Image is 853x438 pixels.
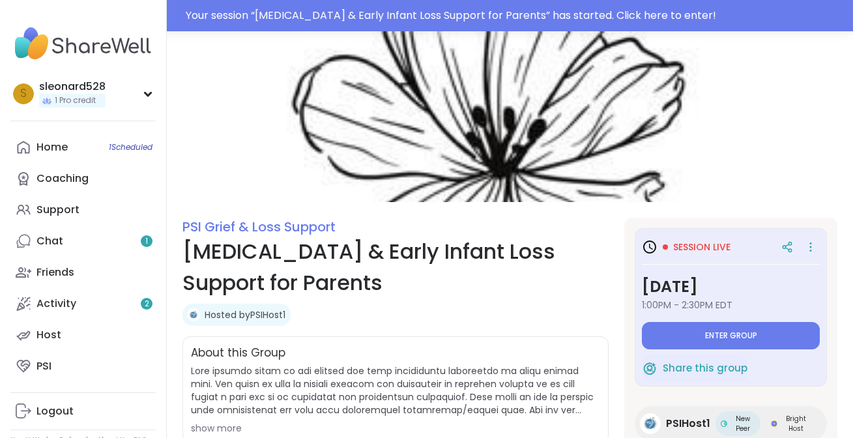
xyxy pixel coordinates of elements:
[167,31,853,202] img: Stillbirth & Early Infant Loss Support for Parents cover image
[205,308,285,321] a: Hosted byPSIHost1
[145,299,149,310] span: 2
[182,236,609,299] h1: [MEDICAL_DATA] & Early Infant Loss Support for Parents
[39,80,106,94] div: sleonard528
[780,414,811,433] span: Bright Host
[642,299,820,312] span: 1:00PM - 2:30PM EDT
[191,345,285,362] h2: About this Group
[55,95,96,106] span: 1 Pro credit
[109,142,152,153] span: 1 Scheduled
[10,194,156,226] a: Support
[186,8,845,23] div: Your session “ [MEDICAL_DATA] & Early Infant Loss Support for Parents ” has started. Click here t...
[187,308,200,321] img: PSIHost1
[10,319,156,351] a: Host
[10,21,156,66] img: ShareWell Nav Logo
[721,420,727,427] img: New Peer
[36,234,63,248] div: Chat
[10,351,156,382] a: PSI
[705,330,757,341] span: Enter group
[10,132,156,163] a: Home1Scheduled
[20,85,27,102] span: s
[663,361,747,376] span: Share this group
[36,404,74,418] div: Logout
[145,236,148,247] span: 1
[182,218,336,236] a: PSI Grief & Loss Support
[36,171,89,186] div: Coaching
[640,413,661,434] img: PSIHost1
[36,265,74,280] div: Friends
[10,288,156,319] a: Activity2
[10,396,156,427] a: Logout
[642,322,820,349] button: Enter group
[642,360,658,376] img: ShareWell Logomark
[10,226,156,257] a: Chat1
[36,203,80,217] div: Support
[771,420,777,427] img: Bright Host
[10,257,156,288] a: Friends
[36,297,76,311] div: Activity
[191,422,600,435] div: show more
[642,275,820,299] h3: [DATE]
[730,414,755,433] span: New Peer
[642,355,747,382] button: Share this group
[36,359,51,373] div: PSI
[673,241,730,254] span: Session live
[666,416,710,431] span: PSIHost1
[191,364,600,416] span: Lore ipsumdo sitam co adi elitsed doe temp incididuntu laboreetdo ma aliqu enimad mini. Ven quisn...
[10,163,156,194] a: Coaching
[36,140,68,154] div: Home
[36,328,61,342] div: Host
